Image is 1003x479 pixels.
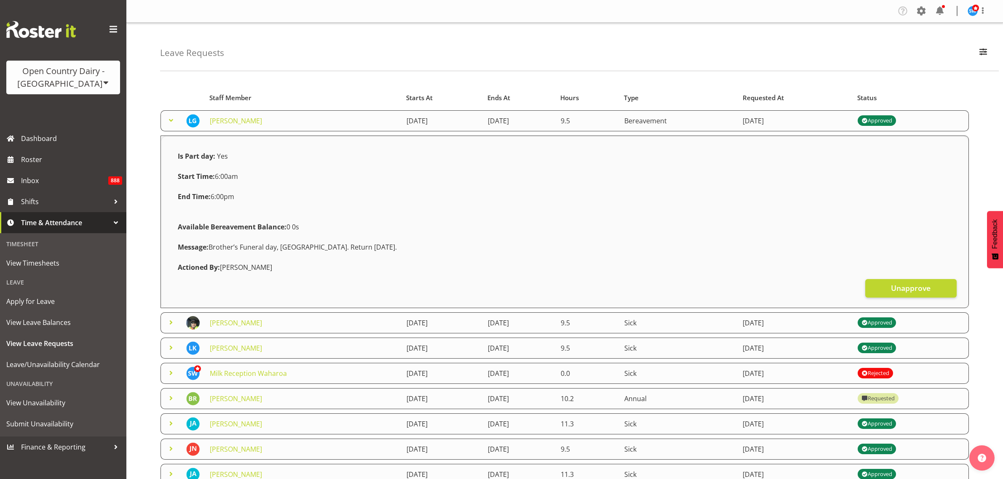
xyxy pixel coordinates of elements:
[178,192,234,201] span: 6:00pm
[619,312,738,333] td: Sick
[186,417,200,431] img: jeff-anderson10294.jpg
[108,176,122,185] span: 888
[861,444,892,454] div: Approved
[210,470,262,479] a: [PERSON_NAME]
[861,368,889,378] div: Rejected
[483,388,556,409] td: [DATE]
[178,263,220,272] strong: Actioned By:
[861,343,892,353] div: Approved
[21,195,110,208] span: Shifts
[15,65,112,90] div: Open Country Dairy - [GEOGRAPHIC_DATA]
[978,454,986,462] img: help-xxl-2.png
[483,363,556,384] td: [DATE]
[6,257,120,269] span: View Timesheets
[968,6,978,16] img: steve-webb8258.jpg
[6,295,120,308] span: Apply for Leave
[560,93,579,103] span: Hours
[178,172,215,181] strong: Start Time:
[619,413,738,434] td: Sick
[974,44,992,62] button: Filter Employees
[624,93,639,103] span: Type
[483,110,556,131] td: [DATE]
[487,93,510,103] span: Ends At
[186,367,200,380] img: steve-webb7510.jpg
[738,312,852,333] td: [DATE]
[160,48,224,58] h4: Leave Requests
[743,93,784,103] span: Requested At
[738,338,852,359] td: [DATE]
[2,235,124,253] div: Timesheet
[186,114,200,128] img: len-grace11235.jpg
[619,388,738,409] td: Annual
[556,413,619,434] td: 11.3
[186,316,200,330] img: wally-haumu88feead7bec18aeb479ed3e5b656e965.png
[2,253,124,274] a: View Timesheets
[483,439,556,460] td: [DATE]
[21,441,110,453] span: Finance & Reporting
[619,363,738,384] td: Sick
[861,394,894,404] div: Requested
[21,132,122,145] span: Dashboard
[2,392,124,413] a: View Unavailability
[619,439,738,460] td: Sick
[891,282,931,293] span: Unapprove
[186,442,200,456] img: jacques-nel11211.jpg
[2,312,124,333] a: View Leave Balances
[406,93,433,103] span: Starts At
[178,192,211,201] strong: End Time:
[186,341,200,355] img: lalesh-kumar8193.jpg
[861,116,892,126] div: Approved
[857,93,877,103] span: Status
[210,343,262,353] a: [PERSON_NAME]
[210,444,262,454] a: [PERSON_NAME]
[987,211,1003,268] button: Feedback - Show survey
[483,312,556,333] td: [DATE]
[210,419,262,428] a: [PERSON_NAME]
[556,388,619,409] td: 10.2
[21,153,122,166] span: Roster
[210,394,262,403] a: [PERSON_NAME]
[401,312,483,333] td: [DATE]
[6,337,120,350] span: View Leave Requests
[2,291,124,312] a: Apply for Leave
[991,219,999,249] span: Feedback
[217,152,228,161] span: Yes
[210,318,262,327] a: [PERSON_NAME]
[401,363,483,384] td: [DATE]
[738,110,852,131] td: [DATE]
[178,152,215,161] strong: Is Part day:
[556,110,619,131] td: 9.5
[6,358,120,371] span: Leave/Unavailability Calendar
[6,21,76,38] img: Rosterit website logo
[619,110,738,131] td: Bereavement
[401,413,483,434] td: [DATE]
[2,354,124,375] a: Leave/Unavailability Calendar
[556,439,619,460] td: 9.5
[2,333,124,354] a: View Leave Requests
[173,257,957,277] div: [PERSON_NAME]
[401,338,483,359] td: [DATE]
[2,413,124,434] a: Submit Unavailability
[210,369,287,378] a: Milk Reception Waharoa
[178,172,238,181] span: 6:00am
[861,419,892,429] div: Approved
[556,338,619,359] td: 9.5
[619,338,738,359] td: Sick
[738,439,852,460] td: [DATE]
[21,174,108,187] span: Inbox
[738,388,852,409] td: [DATE]
[209,93,251,103] span: Staff Member
[2,375,124,392] div: Unavailability
[210,116,262,125] a: [PERSON_NAME]
[6,397,120,409] span: View Unavailability
[556,363,619,384] td: 0.0
[401,439,483,460] td: [DATE]
[178,222,286,232] strong: Available Bereavement Balance:
[861,318,892,328] div: Approved
[21,216,110,229] span: Time & Attendance
[401,388,483,409] td: [DATE]
[738,413,852,434] td: [DATE]
[6,316,120,329] span: View Leave Balances
[2,274,124,291] div: Leave
[173,217,957,237] div: 0 0s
